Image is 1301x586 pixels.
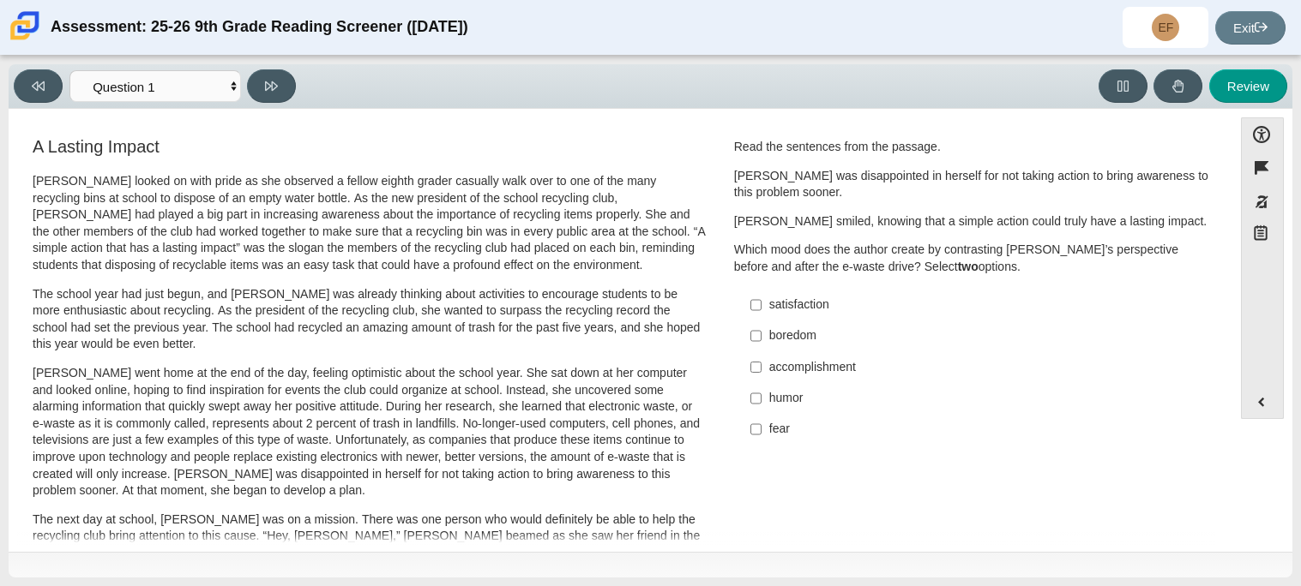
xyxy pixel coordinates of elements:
[1153,69,1202,103] button: Raise Your Hand
[51,7,468,48] div: Assessment: 25-26 9th Grade Reading Screener ([DATE])
[1241,117,1284,151] button: Open Accessibility Menu
[1241,151,1284,184] button: Flag item
[1241,218,1284,254] button: Notepad
[734,242,1211,275] p: Which mood does the author create by contrasting [PERSON_NAME]’s perspective before and after the...
[1242,386,1283,418] button: Expand menu. Displays the button labels.
[17,117,1224,545] div: Assessment items
[1159,21,1174,33] span: EF
[958,259,979,274] b: two
[769,390,1202,407] div: humor
[769,421,1202,438] div: fear
[769,359,1202,376] div: accomplishment
[33,286,706,353] p: The school year had just begun, and [PERSON_NAME] was already thinking about activities to encour...
[33,137,706,156] h3: A Lasting Impact
[33,365,706,499] p: [PERSON_NAME] went home at the end of the day, feeling optimistic about the school year. She sat ...
[33,173,706,274] p: [PERSON_NAME] looked on with pride as she observed a fellow eighth grader casually walk over to o...
[1209,69,1287,103] button: Review
[7,32,43,46] a: Carmen School of Science & Technology
[769,327,1202,344] div: boredom
[769,296,1202,314] div: satisfaction
[734,139,1211,156] p: Read the sentences from the passage.
[1241,185,1284,218] button: Toggle response masking
[1215,11,1286,45] a: Exit
[734,168,1211,201] p: [PERSON_NAME] was disappointed in herself for not taking action to bring awareness to this proble...
[734,213,1211,230] p: [PERSON_NAME] smiled, knowing that a simple action could truly have a lasting impact.
[7,8,43,44] img: Carmen School of Science & Technology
